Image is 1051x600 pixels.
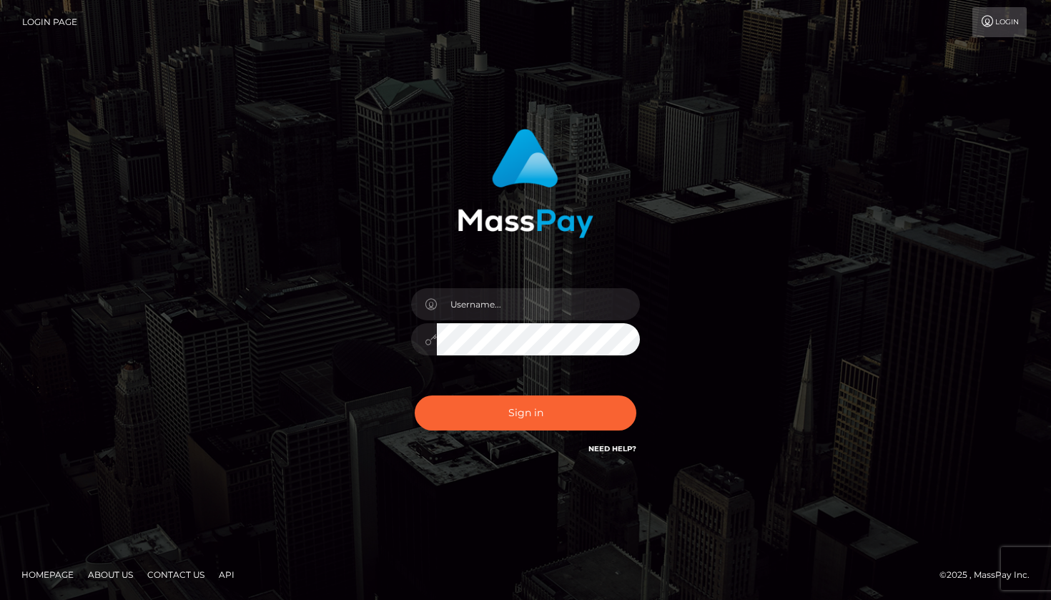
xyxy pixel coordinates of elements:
a: Login [972,7,1027,37]
a: Homepage [16,564,79,586]
button: Sign in [415,395,636,431]
div: © 2025 , MassPay Inc. [939,567,1040,583]
a: API [213,564,240,586]
a: Contact Us [142,564,210,586]
a: Need Help? [588,444,636,453]
img: MassPay Login [458,129,593,238]
a: About Us [82,564,139,586]
input: Username... [437,288,640,320]
a: Login Page [22,7,77,37]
